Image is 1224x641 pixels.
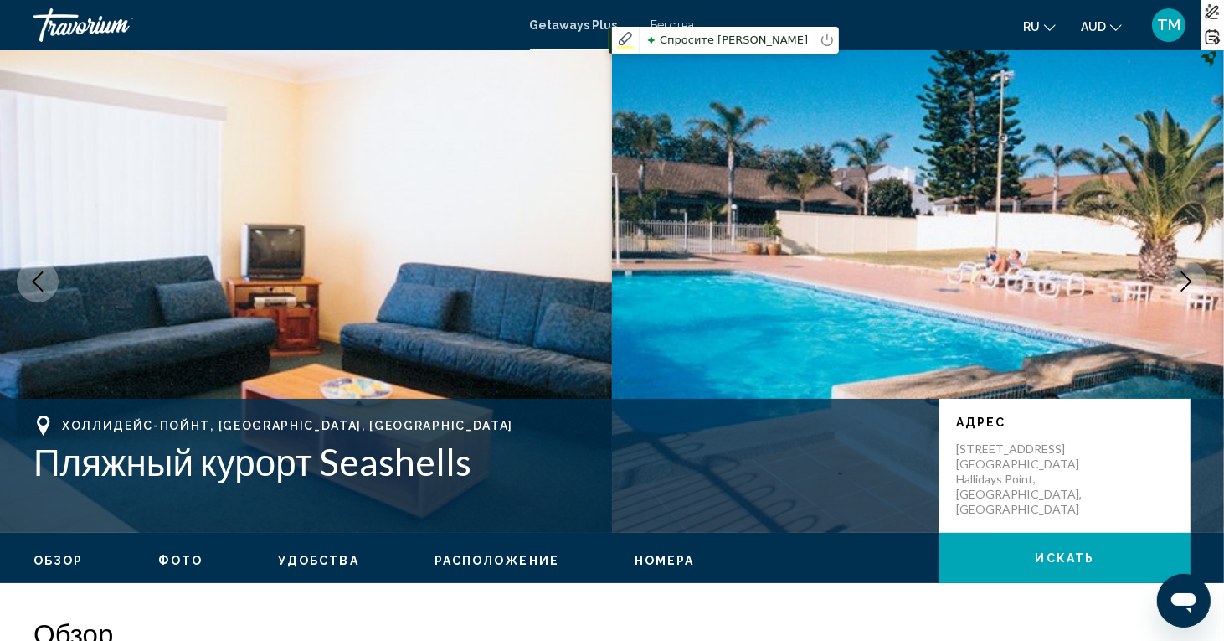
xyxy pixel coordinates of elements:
font: Спросите [PERSON_NAME] [660,33,808,48]
span: Удобства [278,554,359,567]
button: Номера [635,553,695,568]
span: Расположение [435,554,559,567]
span: Обзор [33,554,84,567]
button: Расположение [435,553,559,568]
button: Фото [159,553,203,568]
button: искать [939,533,1191,583]
span: Холлидейс-Пойнт, [GEOGRAPHIC_DATA], [GEOGRAPHIC_DATA] [62,419,513,432]
a: Getaways Plus [530,18,618,32]
a: Бегства [651,18,695,32]
button: Обзор [33,553,84,568]
span: искать [1036,552,1095,566]
button: Следующее изображение [1165,261,1207,302]
span: AUD [1081,20,1106,34]
span: ТМ [1157,17,1180,34]
a: Травориум [33,8,513,42]
span: Номера [635,554,695,567]
h1: Пляжный курорт Seashells [33,440,923,483]
button: Предыдущее изображение [17,261,59,302]
p: Адрес [956,416,1174,429]
button: Пользовательское меню [1147,8,1191,43]
iframe: Кнопка запуска окна обмена сообщениями [1157,574,1211,628]
span: Фото [159,554,203,567]
button: Изменение языка [1023,14,1056,39]
button: Изменить валюту [1081,14,1122,39]
p: [STREET_ADDRESS] [GEOGRAPHIC_DATA] Hallidays Point, [GEOGRAPHIC_DATA], [GEOGRAPHIC_DATA] [956,442,1090,517]
button: Удобства [278,553,359,568]
span: ru [1023,20,1040,34]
